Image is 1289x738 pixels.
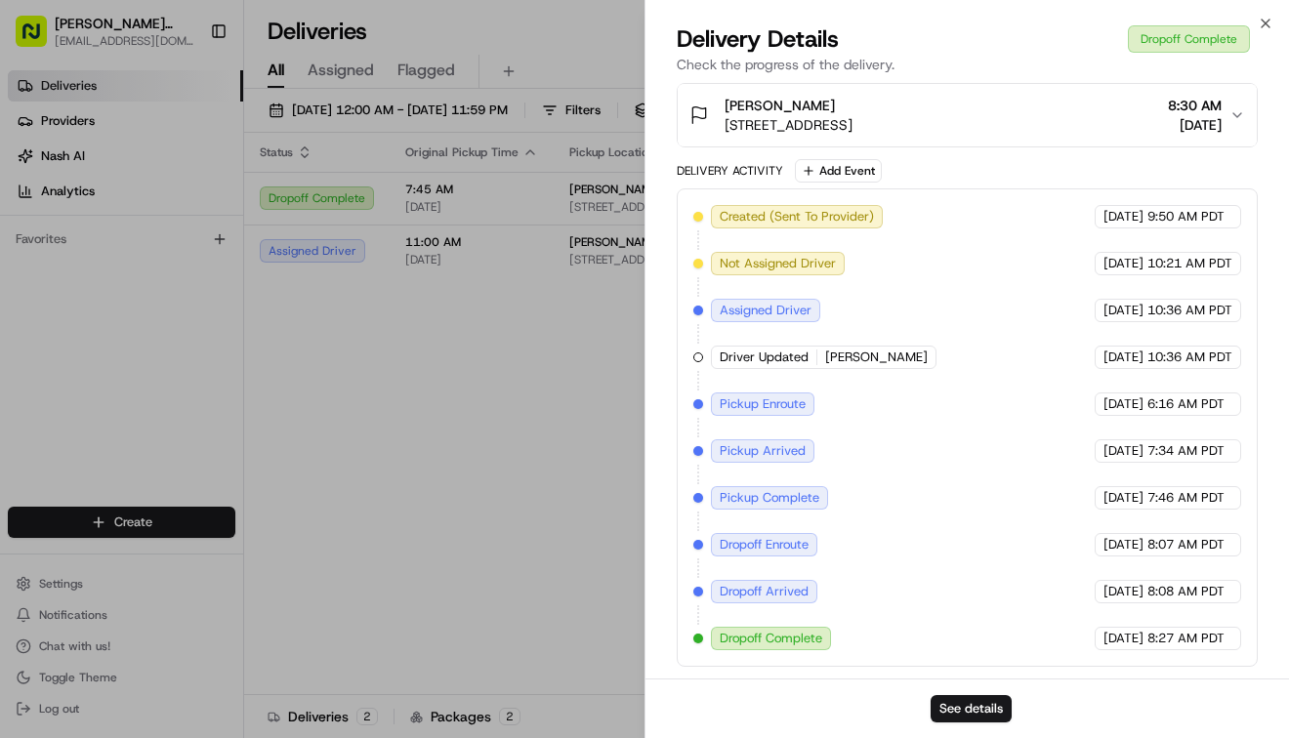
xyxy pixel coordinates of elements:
span: • [212,303,219,318]
span: [PERSON_NAME] [825,348,928,366]
a: 💻API Documentation [157,429,321,464]
span: Dropoff Enroute [720,536,809,553]
span: [DATE] [1103,536,1143,553]
div: 💻 [165,438,181,454]
span: [PERSON_NAME] [725,96,835,115]
span: [DATE] [1103,583,1143,600]
span: 9:50 AM PDT [1147,208,1225,225]
img: Nash [20,20,59,59]
span: Pickup Enroute [720,395,806,413]
span: Not Assigned Driver [720,255,836,272]
span: Pickup Complete [720,489,819,507]
span: [DATE] [1103,489,1143,507]
span: 10:21 AM PDT [1147,255,1232,272]
span: Knowledge Base [39,436,149,456]
span: Dropoff Complete [720,630,822,647]
span: Driver Updated [720,348,809,366]
span: 8:08 AM PDT [1147,583,1225,600]
p: Welcome 👋 [20,78,355,109]
button: Start new chat [332,192,355,216]
p: Check the progress of the delivery. [677,55,1258,74]
img: 1736555255976-a54dd68f-1ca7-489b-9aae-adbdc363a1c4 [39,304,55,319]
span: 8:27 AM PDT [1147,630,1225,647]
span: [DATE] [1103,442,1143,460]
a: 📗Knowledge Base [12,429,157,464]
span: Created (Sent To Provider) [720,208,874,225]
span: • [162,355,169,371]
img: Wisdom Oko [20,284,51,322]
span: Dropoff Arrived [720,583,809,600]
span: 6:16 AM PDT [1147,395,1225,413]
img: 8571987876998_91fb9ceb93ad5c398215_72.jpg [41,186,76,222]
input: Clear [51,126,322,146]
div: Start new chat [88,186,320,206]
div: Past conversations [20,254,131,269]
span: API Documentation [185,436,313,456]
span: 10:36 AM PDT [1147,302,1232,319]
span: Delivery Details [677,23,839,55]
button: [PERSON_NAME][STREET_ADDRESS]8:30 AM[DATE] [678,84,1257,146]
img: Liam S. [20,337,51,368]
span: Pickup Arrived [720,442,806,460]
div: We're available if you need us! [88,206,269,222]
span: 8:07 AM PDT [1147,536,1225,553]
a: Powered byPylon [138,483,236,499]
span: 8:30 AM [1168,96,1222,115]
span: [PERSON_NAME] [61,355,158,371]
img: 1736555255976-a54dd68f-1ca7-489b-9aae-adbdc363a1c4 [39,356,55,372]
span: [DATE] [1103,302,1143,319]
span: [DATE] [1103,348,1143,366]
span: 7:34 AM PDT [1147,442,1225,460]
span: Assigned Driver [720,302,811,319]
span: [DATE] [1103,630,1143,647]
span: [STREET_ADDRESS] [725,115,852,135]
span: 7:46 AM PDT [1147,489,1225,507]
span: [DATE] [223,303,263,318]
span: [DATE] [1168,115,1222,135]
span: [DATE] [1103,395,1143,413]
button: See all [303,250,355,273]
div: 📗 [20,438,35,454]
button: Add Event [795,159,882,183]
span: 10:36 AM PDT [1147,348,1232,366]
span: Wisdom [PERSON_NAME] [61,303,208,318]
button: See details [931,695,1012,722]
span: Pylon [194,484,236,499]
span: [DATE] [1103,255,1143,272]
div: Delivery Activity [677,163,783,179]
span: [DATE] [173,355,213,371]
span: [DATE] [1103,208,1143,225]
img: 1736555255976-a54dd68f-1ca7-489b-9aae-adbdc363a1c4 [20,186,55,222]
